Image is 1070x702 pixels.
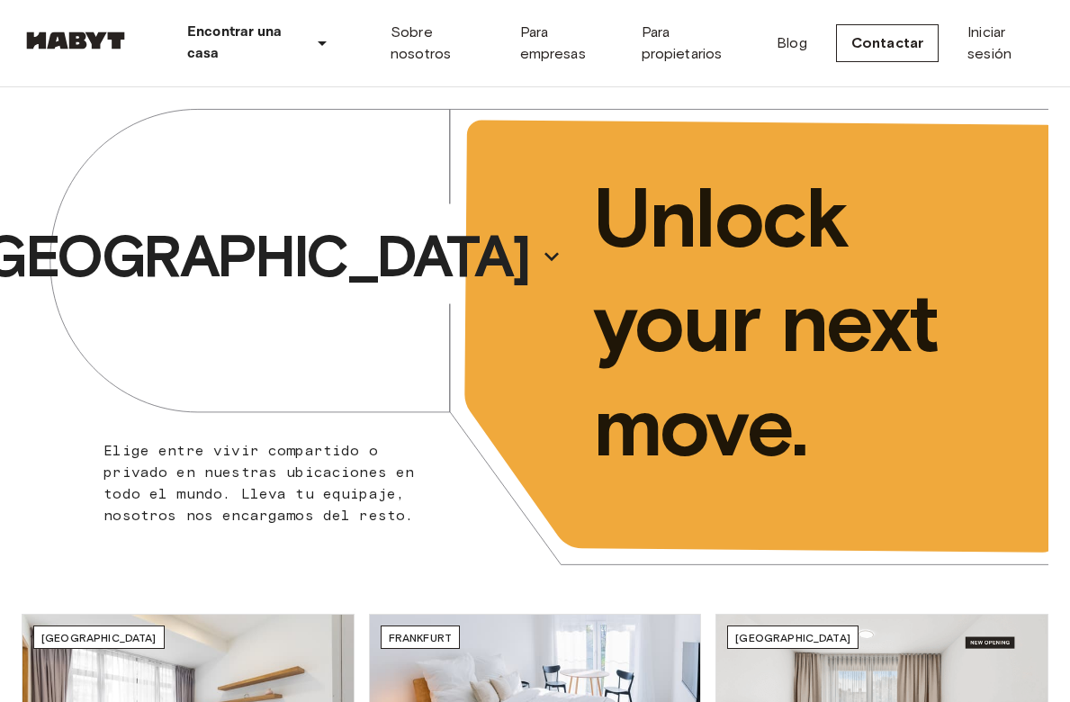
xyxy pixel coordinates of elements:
p: Encontrar una casa [187,22,304,65]
p: Unlock your next move. [593,166,1021,479]
span: [GEOGRAPHIC_DATA] [41,631,157,644]
span: Frankfurt [389,631,452,644]
a: Sobre nosotros [391,22,491,65]
a: Iniciar sesión [967,22,1048,65]
a: Blog [777,32,807,54]
p: Elige entre vivir compartido o privado en nuestras ubicaciones en todo el mundo. Lleva tu equipaj... [103,440,443,526]
img: Habyt [22,31,130,49]
a: Para propietarios [642,22,749,65]
a: Contactar [836,24,939,62]
a: Para empresas [520,22,613,65]
span: [GEOGRAPHIC_DATA] [735,631,850,644]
